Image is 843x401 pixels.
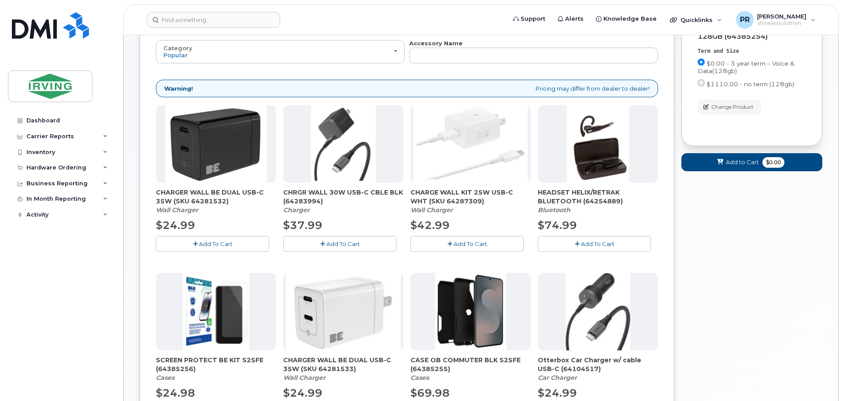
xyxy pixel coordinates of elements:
[409,40,462,47] strong: Accessory Name
[538,356,658,382] div: Otterbox Car Charger w/ cable USB-C (64104517)
[410,188,531,214] div: CHARGE WALL KIT 25W USB-C WHT (SKU 64287309)
[156,188,276,206] span: CHARGER WALL BE DUAL USB-C 35W (SKU 64281532)
[538,386,577,399] span: $24.99
[283,219,322,232] span: $37.99
[283,356,403,373] span: CHARGER WALL BE DUAL USB-C 35W (SKU 64281533)
[410,386,450,399] span: $69.98
[283,374,325,382] em: Wall Charger
[681,153,822,171] button: Add to Cart $0.00
[410,356,531,382] div: CASE OB COMMUTER BLK S25FE (64385255)
[163,52,188,59] span: Popular
[164,85,193,93] strong: Warning!
[156,40,405,63] button: Category Popular
[706,81,794,88] span: $1110.00 - no term (128gb)
[565,15,584,23] span: Alerts
[410,188,531,206] span: CHARGE WALL KIT 25W USB-C WHT (SKU 64287309)
[680,16,713,23] span: Quicklinks
[311,105,375,183] img: chrgr_wall_30w_-_blk.png
[283,188,403,206] span: CHRGR WALL 30W USB-C CBLE BLK (64283994)
[410,356,531,373] span: CASE OB COMMUTER BLK S25FE (64385255)
[183,273,250,350] img: image-20250915-161621.png
[590,10,663,28] a: Knowledge Base
[726,158,759,166] span: Add to Cart
[740,15,750,25] span: PR
[698,79,705,86] input: $1110.00 - no term (128gb)
[698,60,795,74] span: $0.00 - 3 year term – Voice & Data(128gb)
[538,206,570,214] em: Bluetooth
[664,11,728,29] div: Quicklinks
[698,59,705,66] input: $0.00 - 3 year term – Voice & Data(128gb)
[165,105,267,183] img: CHARGER_WALL_BE_DUAL_USB-C_35W.png
[326,240,360,247] span: Add To Cart
[286,273,401,350] img: BE.png
[521,15,545,23] span: Support
[538,356,658,373] span: Otterbox Car Charger w/ cable USB-C (64104517)
[566,273,630,350] img: download.jpg
[283,356,403,382] div: CHARGER WALL BE DUAL USB-C 35W (SKU 64281533)
[163,44,192,52] span: Category
[414,105,528,183] img: CHARGE_WALL_KIT_25W_USB-C_WHT.png
[156,206,198,214] em: Wall Charger
[410,219,450,232] span: $42.99
[538,219,577,232] span: $74.99
[410,374,429,382] em: Cases
[757,20,806,27] span: Wireless Admin
[730,11,822,29] div: Poirier, Robert
[283,386,322,399] span: $24.99
[156,80,658,98] div: Pricing may differ from dealer to dealer!
[410,236,524,251] button: Add To Cart
[567,105,629,183] img: download.png
[283,236,396,251] button: Add To Cart
[156,236,269,251] button: Add To Cart
[283,188,403,214] div: CHRGR WALL 30W USB-C CBLE BLK (64283994)
[581,240,614,247] span: Add To Cart
[711,103,754,111] span: Change Product
[199,240,233,247] span: Add To Cart
[156,356,276,382] div: SCREEN PROTECT BE KIT S25FE (64385256)
[156,386,195,399] span: $24.98
[538,374,577,382] em: Car Charger
[538,188,658,206] span: HEADSET HELIX/RETRAK BLUETOOTH (64254889)
[147,12,280,28] input: Find something...
[156,219,195,232] span: $24.99
[757,13,806,20] span: [PERSON_NAME]
[410,206,453,214] em: Wall Charger
[507,10,551,28] a: Support
[762,157,784,168] span: $0.00
[283,206,310,214] em: Charger
[603,15,657,23] span: Knowledge Base
[156,374,174,382] em: Cases
[698,48,806,55] div: Term and Size
[454,240,487,247] span: Add To Cart
[156,188,276,214] div: CHARGER WALL BE DUAL USB-C 35W (SKU 64281532)
[698,99,761,115] button: Change Product
[538,188,658,214] div: HEADSET HELIX/RETRAK BLUETOOTH (64254889)
[551,10,590,28] a: Alerts
[538,236,651,251] button: Add To Cart
[435,273,506,350] img: image-20250915-161557.png
[156,356,276,373] span: SCREEN PROTECT BE KIT S25FE (64385256)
